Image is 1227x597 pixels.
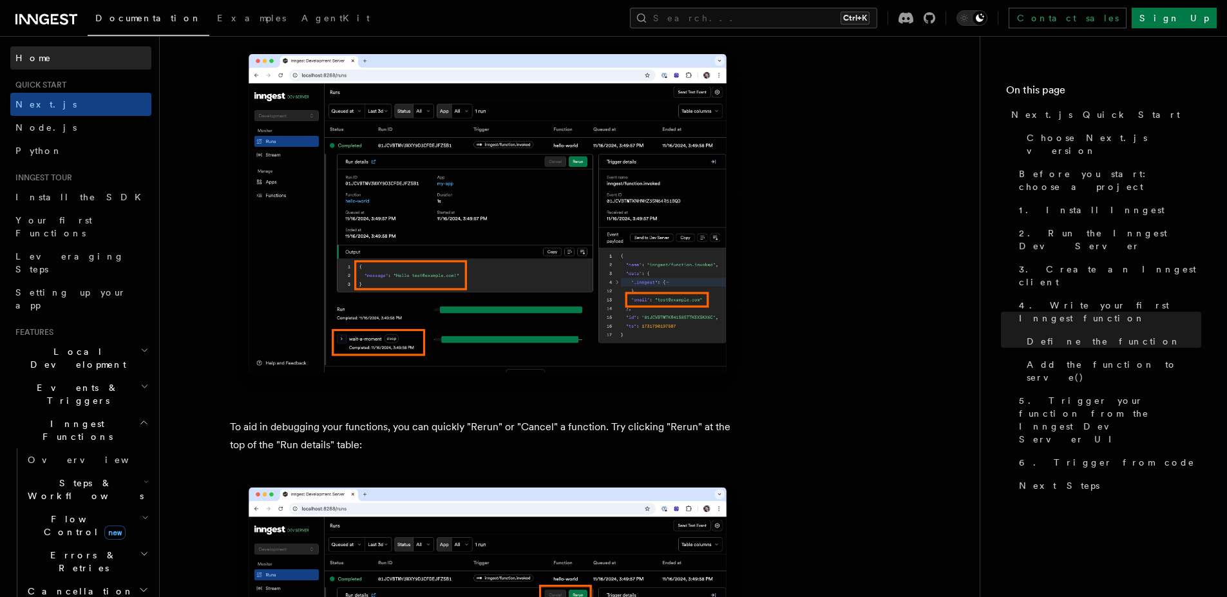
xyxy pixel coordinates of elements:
[15,52,52,64] span: Home
[1027,358,1201,384] span: Add the function to serve()
[294,4,377,35] a: AgentKit
[23,544,151,580] button: Errors & Retries
[1019,299,1201,325] span: 4. Write your first Inngest function
[1014,474,1201,497] a: Next Steps
[1009,8,1127,28] a: Contact sales
[10,173,72,183] span: Inngest tour
[1019,456,1195,469] span: 6. Trigger from code
[15,215,92,238] span: Your first Functions
[10,340,151,376] button: Local Development
[15,146,62,156] span: Python
[630,8,877,28] button: Search...Ctrl+K
[1019,263,1201,289] span: 3. Create an Inngest client
[230,41,745,397] img: Inngest Dev Server web interface's runs tab with a single completed run expanded indicating that ...
[23,448,151,471] a: Overview
[10,345,140,371] span: Local Development
[1022,330,1201,353] a: Define the function
[230,418,745,454] p: To aid in debugging your functions, you can quickly "Rerun" or "Cancel" a function. Try clicking ...
[1027,131,1201,157] span: Choose Next.js version
[10,245,151,281] a: Leveraging Steps
[10,417,139,443] span: Inngest Functions
[23,549,140,574] span: Errors & Retries
[95,13,202,23] span: Documentation
[15,192,149,202] span: Install the SDK
[10,116,151,139] a: Node.js
[28,455,160,465] span: Overview
[15,287,126,310] span: Setting up your app
[88,4,209,36] a: Documentation
[1022,353,1201,389] a: Add the function to serve()
[209,4,294,35] a: Examples
[1019,479,1099,492] span: Next Steps
[10,281,151,317] a: Setting up your app
[217,13,286,23] span: Examples
[10,139,151,162] a: Python
[1019,167,1201,193] span: Before you start: choose a project
[1014,162,1201,198] a: Before you start: choose a project
[1019,227,1201,252] span: 2. Run the Inngest Dev Server
[1014,294,1201,330] a: 4. Write your first Inngest function
[1132,8,1217,28] a: Sign Up
[15,122,77,133] span: Node.js
[10,209,151,245] a: Your first Functions
[23,513,142,538] span: Flow Control
[10,93,151,116] a: Next.js
[301,13,370,23] span: AgentKit
[1006,82,1201,103] h4: On this page
[956,10,987,26] button: Toggle dark mode
[23,471,151,507] button: Steps & Workflows
[1006,103,1201,126] a: Next.js Quick Start
[1014,451,1201,474] a: 6. Trigger from code
[23,477,144,502] span: Steps & Workflows
[10,185,151,209] a: Install the SDK
[1027,335,1181,348] span: Define the function
[10,327,53,337] span: Features
[10,412,151,448] button: Inngest Functions
[1011,108,1180,121] span: Next.js Quick Start
[1014,258,1201,294] a: 3. Create an Inngest client
[1014,222,1201,258] a: 2. Run the Inngest Dev Server
[10,80,66,90] span: Quick start
[1022,126,1201,162] a: Choose Next.js version
[841,12,870,24] kbd: Ctrl+K
[104,526,126,540] span: new
[10,381,140,407] span: Events & Triggers
[15,99,77,109] span: Next.js
[10,376,151,412] button: Events & Triggers
[15,251,124,274] span: Leveraging Steps
[23,507,151,544] button: Flow Controlnew
[1014,198,1201,222] a: 1. Install Inngest
[1014,389,1201,451] a: 5. Trigger your function from the Inngest Dev Server UI
[10,46,151,70] a: Home
[1019,204,1165,216] span: 1. Install Inngest
[1019,394,1201,446] span: 5. Trigger your function from the Inngest Dev Server UI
